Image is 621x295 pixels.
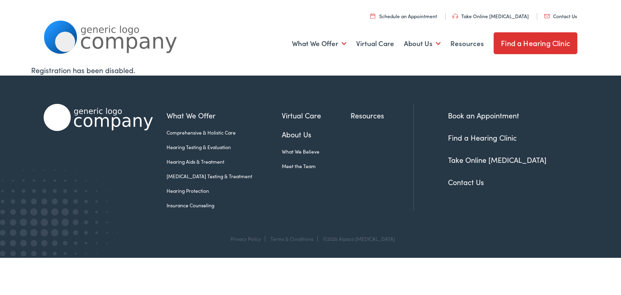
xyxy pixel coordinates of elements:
[167,187,282,194] a: Hearing Protection
[494,32,577,54] a: Find a Hearing Clinic
[230,235,261,242] a: Privacy Policy
[167,173,282,180] a: [MEDICAL_DATA] Testing & Treatment
[448,110,519,120] a: Book an Appointment
[370,13,437,19] a: Schedule an Appointment
[544,13,577,19] a: Contact Us
[282,129,351,140] a: About Us
[44,104,153,131] img: Alpaca Audiology
[167,143,282,151] a: Hearing Testing & Evaluation
[356,29,394,59] a: Virtual Care
[448,133,517,143] a: Find a Hearing Clinic
[282,148,351,155] a: What We Believe
[544,14,550,18] img: utility icon
[448,177,484,187] a: Contact Us
[167,129,282,136] a: Comprehensive & Holistic Care
[167,158,282,165] a: Hearing Aids & Treatment
[448,155,547,165] a: Take Online [MEDICAL_DATA]
[167,202,282,209] a: Insurance Counseling
[282,162,351,170] a: Meet the Team
[404,29,441,59] a: About Us
[370,13,375,19] img: utility icon
[452,13,529,19] a: Take Online [MEDICAL_DATA]
[282,110,351,121] a: Virtual Care
[292,29,346,59] a: What We Offer
[270,235,313,242] a: Terms & Conditions
[167,110,282,121] a: What We Offer
[351,110,414,121] a: Resources
[452,14,458,19] img: utility icon
[319,236,395,242] div: ©2025 Alpaca [MEDICAL_DATA]
[31,65,590,76] div: Registration has been disabled.
[450,29,484,59] a: Resources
